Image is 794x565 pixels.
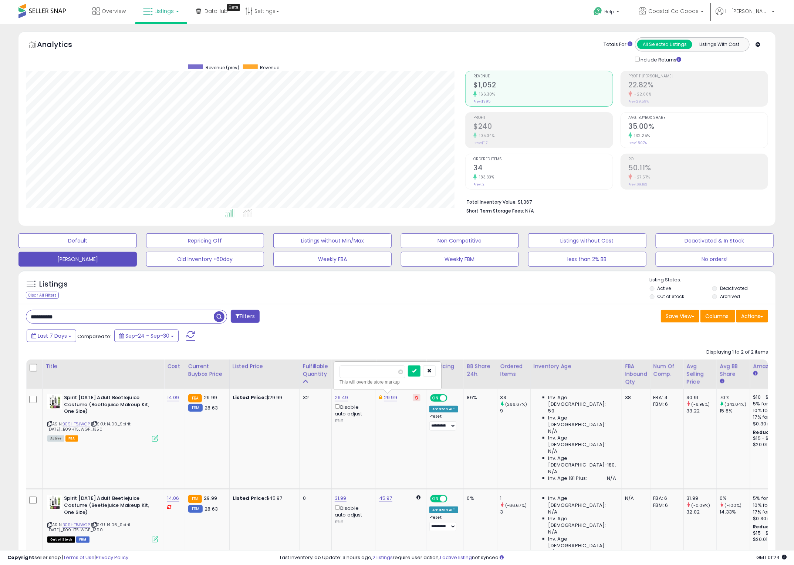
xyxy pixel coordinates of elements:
[500,509,530,515] div: 3
[687,408,717,414] div: 33.22
[607,475,616,482] span: N/A
[525,207,534,214] span: N/A
[205,7,228,15] span: DataHub
[64,394,154,417] b: Spirit [DATE] Adult Beetlejuice Costume (Beetlejuice Makeup Kit, One Size)
[231,310,260,323] button: Filters
[473,116,612,120] span: Profit
[188,505,203,513] small: FBM
[39,279,68,290] h5: Listings
[27,330,76,342] button: Last 7 Days
[534,362,619,370] div: Inventory Age
[446,395,458,401] span: OFF
[188,362,226,378] div: Current Buybox Price
[629,55,690,63] div: Include Returns
[233,495,266,502] b: Listed Price:
[18,233,137,248] button: Default
[500,362,527,378] div: Ordered Items
[102,7,126,15] span: Overview
[65,435,78,442] span: FBA
[716,7,775,24] a: Hi [PERSON_NAME]
[473,99,490,104] small: Prev: $395
[155,7,174,15] span: Listings
[47,522,131,533] span: | SKU: 14.06_Spirit [DATE]_B09HT5JWGP_1390
[77,333,111,340] span: Compared to:
[505,502,527,508] small: (-66.67%)
[625,495,645,502] div: N/A
[604,9,614,15] span: Help
[188,394,202,402] small: FBA
[429,406,458,412] div: Amazon AI *
[528,252,646,267] button: less than 2% BB
[446,496,458,502] span: OFF
[629,81,768,91] h2: 22.82%
[548,448,557,455] span: N/A
[629,122,768,132] h2: 35.00%
[548,415,616,428] span: Inv. Age [DEMOGRAPHIC_DATA]:
[500,394,530,401] div: 33
[548,435,616,448] span: Inv. Age [DEMOGRAPHIC_DATA]:
[548,509,557,515] span: N/A
[632,133,651,138] small: 132.25%
[204,394,217,401] span: 29.99
[625,394,645,401] div: 38
[473,122,612,132] h2: $240
[429,362,461,370] div: Repricing
[687,362,714,386] div: Avg Selling Price
[653,362,680,378] div: Num of Comp.
[687,394,717,401] div: 30.91
[429,414,458,431] div: Preset:
[167,495,179,502] a: 14.06
[379,495,392,502] a: 45.97
[188,495,202,503] small: FBA
[548,408,554,414] span: 59
[720,408,750,414] div: 15.8%
[656,233,774,248] button: Deactivated & In Stock
[637,40,692,49] button: All Selected Listings
[233,394,294,401] div: $29.99
[47,495,158,542] div: ASIN:
[500,495,530,502] div: 1
[756,554,787,561] span: 2025-10-8 01:24 GMT
[625,362,647,386] div: FBA inbound Qty
[273,252,392,267] button: Weekly FBA
[473,182,484,187] small: Prev: 12
[466,199,517,205] b: Total Inventory Value:
[167,394,179,401] a: 14.09
[629,182,648,187] small: Prev: 69.18%
[687,509,717,515] div: 32.02
[467,394,491,401] div: 86%
[692,502,710,508] small: (-0.09%)
[431,496,440,502] span: ON
[629,157,768,161] span: ROI
[650,277,776,284] p: Listing States:
[114,330,179,342] button: Sep-24 - Sep-30
[18,252,137,267] button: [PERSON_NAME]
[146,233,264,248] button: Repricing Off
[303,362,328,378] div: Fulfillable Quantity
[47,495,62,510] img: 41zQYtnJKQL._SL40_.jpg
[205,505,218,512] span: 28.63
[629,74,768,78] span: Profit [PERSON_NAME]
[692,40,747,49] button: Listings With Cost
[47,421,131,432] span: | SKU: 14.09_Spirit [DATE]_B09HT5JWGP_1350
[466,208,524,214] b: Short Term Storage Fees:
[548,428,557,435] span: N/A
[720,509,750,515] div: 14.33%
[335,504,370,525] div: Disable auto adjust min
[76,536,89,543] span: FBM
[467,495,491,502] div: 0%
[280,554,787,561] div: Last InventoryLab Update: 3 hours ago, require user action, not synced.
[725,7,770,15] span: Hi [PERSON_NAME]
[692,401,710,407] small: (-6.95%)
[632,174,651,180] small: -27.57%
[473,74,612,78] span: Revenue
[593,7,602,16] i: Get Help
[656,252,774,267] button: No orders!
[653,495,678,502] div: FBA: 6
[63,554,95,561] a: Terms of Use
[725,502,742,508] small: (-100%)
[7,554,128,561] div: seller snap | |
[45,362,161,370] div: Title
[260,64,280,71] span: Revenue
[473,164,612,174] h2: 34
